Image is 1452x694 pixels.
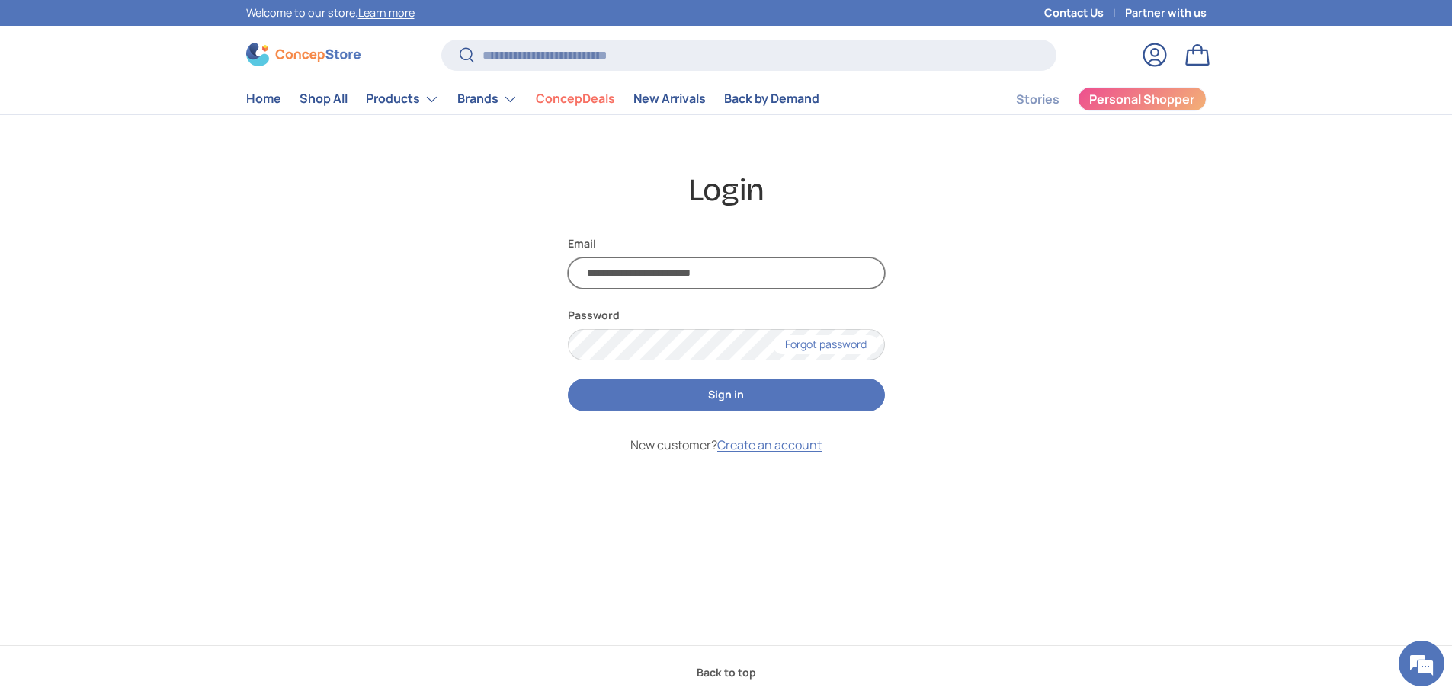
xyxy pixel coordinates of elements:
[357,84,448,114] summary: Products
[246,5,415,21] p: Welcome to our store.
[568,472,885,582] iframe: Social Login
[568,379,885,411] button: Sign in
[1016,85,1059,114] a: Stories
[246,84,281,114] a: Home
[1078,87,1207,111] a: Personal Shopper
[1089,93,1194,105] span: Personal Shopper
[979,84,1207,114] nav: Secondary
[246,43,361,66] img: ConcepStore
[1044,5,1125,21] a: Contact Us
[448,84,527,114] summary: Brands
[724,84,819,114] a: Back by Demand
[536,84,615,114] a: ConcepDeals
[300,84,348,114] a: Shop All
[246,84,819,114] nav: Primary
[568,235,885,251] label: Email
[1125,5,1207,21] a: Partner with us
[568,436,885,454] p: New customer?
[773,335,879,354] a: Forgot password
[633,84,706,114] a: New Arrivals
[717,437,822,453] a: Create an account
[568,307,885,323] label: Password
[358,5,415,20] a: Learn more
[246,170,1207,211] h1: Login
